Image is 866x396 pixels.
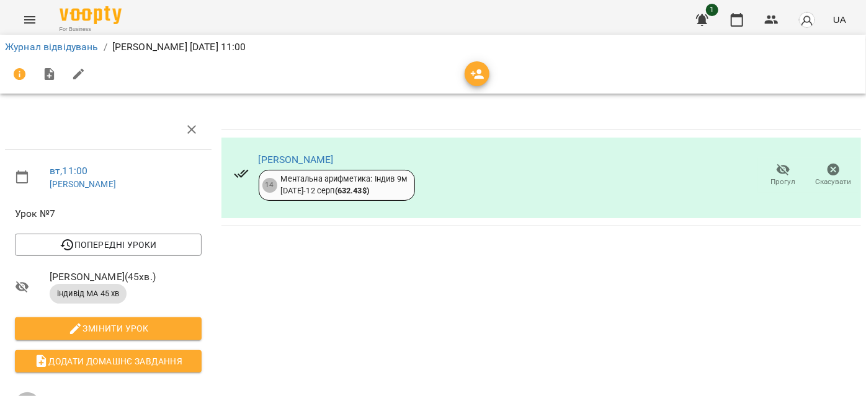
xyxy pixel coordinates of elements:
[771,177,796,187] span: Прогул
[60,6,122,24] img: Voopty Logo
[706,4,718,16] span: 1
[259,154,334,165] a: [PERSON_NAME]
[15,5,45,35] button: Menu
[335,186,369,195] b: ( 632.43 $ )
[816,177,852,187] span: Скасувати
[833,13,846,26] span: UA
[112,40,246,55] p: [PERSON_NAME] [DATE] 11:00
[798,11,816,29] img: avatar_s.png
[281,174,407,196] div: Ментальна арифметика: Індив 9м [DATE] - 12 серп
[828,8,851,31] button: UA
[25,237,192,252] span: Попередні уроки
[5,40,861,55] nav: breadcrumb
[5,41,99,53] a: Журнал відвідувань
[25,354,192,369] span: Додати домашнє завдання
[60,25,122,33] span: For Business
[104,40,107,55] li: /
[758,158,808,193] button: Прогул
[15,317,202,340] button: Змінити урок
[50,165,87,177] a: вт , 11:00
[50,270,202,284] span: [PERSON_NAME] ( 45 хв. )
[50,179,116,189] a: [PERSON_NAME]
[262,178,277,193] div: 14
[808,158,859,193] button: Скасувати
[15,234,202,256] button: Попередні уроки
[15,350,202,372] button: Додати домашнє завдання
[15,206,202,221] span: Урок №7
[50,288,127,299] span: індивід МА 45 хв
[25,321,192,336] span: Змінити урок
